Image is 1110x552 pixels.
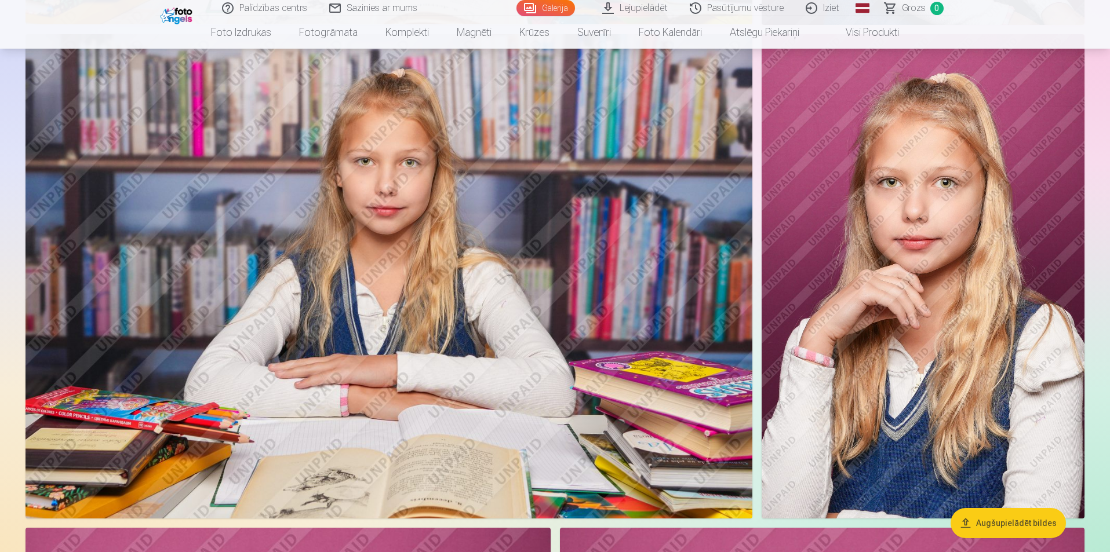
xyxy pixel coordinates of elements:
a: Foto izdrukas [197,16,285,49]
span: Grozs [902,1,926,15]
img: /fa1 [160,5,195,24]
a: Suvenīri [563,16,625,49]
button: Augšupielādēt bildes [951,508,1066,538]
a: Atslēgu piekariņi [716,16,813,49]
a: Komplekti [372,16,443,49]
a: Magnēti [443,16,505,49]
a: Fotogrāmata [285,16,372,49]
a: Krūzes [505,16,563,49]
a: Foto kalendāri [625,16,716,49]
a: Visi produkti [813,16,913,49]
span: 0 [930,2,944,15]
